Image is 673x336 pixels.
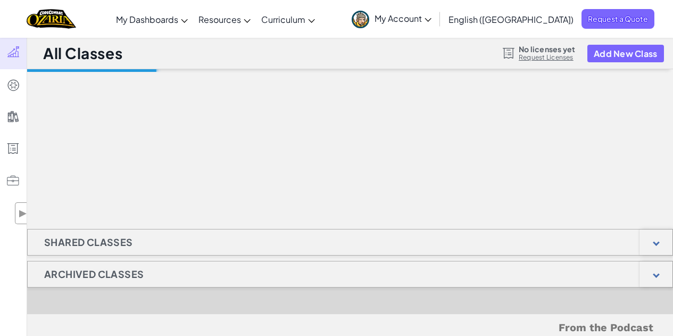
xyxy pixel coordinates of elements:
[27,8,76,30] a: Ozaria by CodeCombat logo
[448,14,574,25] span: English ([GEOGRAPHIC_DATA])
[256,5,320,34] a: Curriculum
[47,319,653,336] h5: From the Podcast
[116,14,178,25] span: My Dashboards
[198,14,241,25] span: Resources
[375,13,431,24] span: My Account
[18,206,27,221] span: ▶
[587,45,664,62] button: Add New Class
[28,229,149,256] h1: Shared Classes
[519,53,575,62] a: Request Licenses
[443,5,579,34] a: English ([GEOGRAPHIC_DATA])
[261,14,305,25] span: Curriculum
[27,8,76,30] img: Home
[352,11,369,28] img: avatar
[581,9,654,29] a: Request a Quote
[193,5,256,34] a: Resources
[519,45,575,53] span: No licenses yet
[346,2,437,36] a: My Account
[43,43,122,63] h1: All Classes
[111,5,193,34] a: My Dashboards
[28,261,160,288] h1: Archived Classes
